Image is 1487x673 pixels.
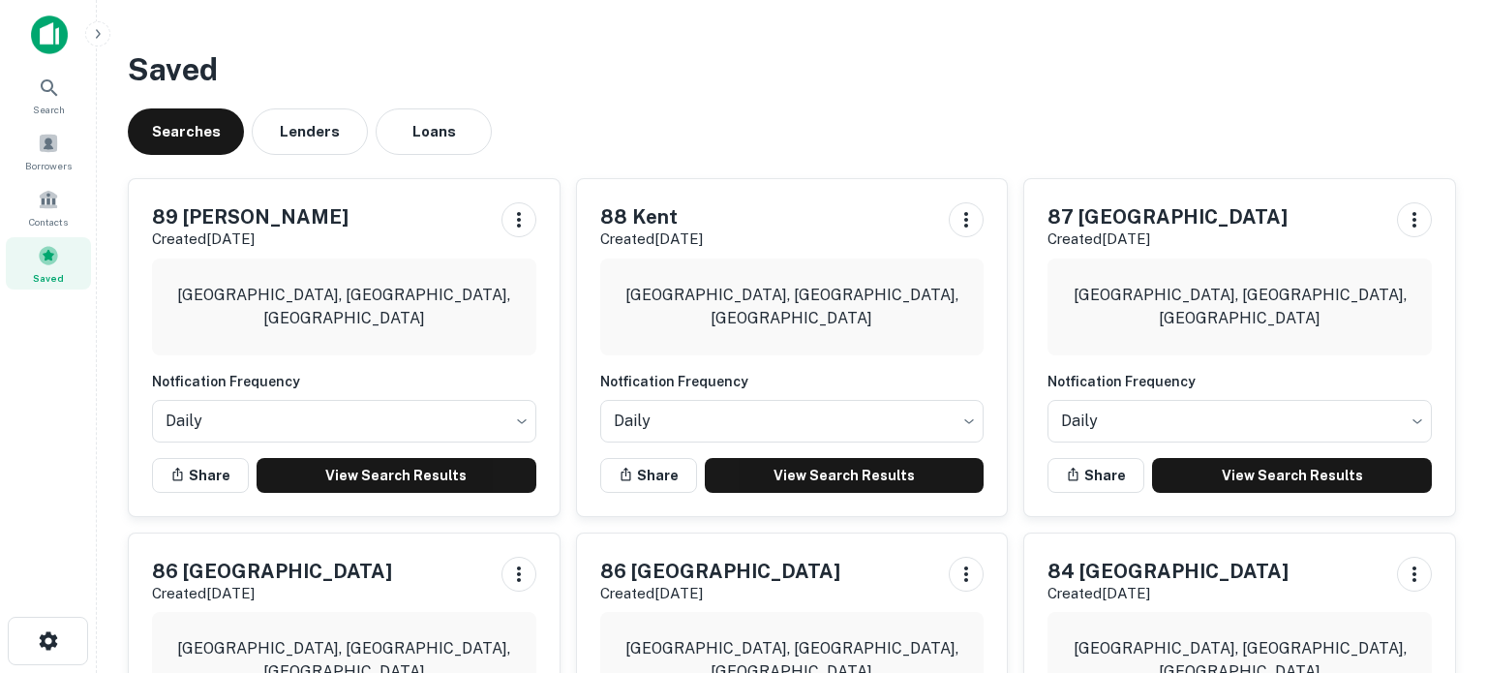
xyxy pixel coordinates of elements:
[600,582,840,605] p: Created [DATE]
[1047,557,1289,586] h5: 84 [GEOGRAPHIC_DATA]
[33,102,65,117] span: Search
[152,458,249,493] button: Share
[1390,518,1487,611] iframe: Chat Widget
[1047,371,1432,392] h6: Notfication Frequency
[252,108,368,155] button: Lenders
[1047,228,1288,251] p: Created [DATE]
[1047,458,1144,493] button: Share
[152,582,392,605] p: Created [DATE]
[6,69,91,121] a: Search
[152,202,349,231] h5: 89 [PERSON_NAME]
[1047,202,1288,231] h5: 87 [GEOGRAPHIC_DATA]
[600,557,840,586] h5: 86 [GEOGRAPHIC_DATA]
[128,46,1456,93] h3: Saved
[600,458,697,493] button: Share
[600,394,985,448] div: Without label
[600,202,703,231] h5: 88 Kent
[1047,394,1432,448] div: Without label
[1063,284,1416,330] p: [GEOGRAPHIC_DATA], [GEOGRAPHIC_DATA], [GEOGRAPHIC_DATA]
[128,108,244,155] button: Searches
[6,181,91,233] a: Contacts
[6,125,91,177] a: Borrowers
[1047,582,1289,605] p: Created [DATE]
[1152,458,1432,493] a: View Search Results
[616,284,969,330] p: [GEOGRAPHIC_DATA], [GEOGRAPHIC_DATA], [GEOGRAPHIC_DATA]
[25,158,72,173] span: Borrowers
[600,228,703,251] p: Created [DATE]
[152,371,536,392] h6: Notfication Frequency
[152,557,392,586] h5: 86 [GEOGRAPHIC_DATA]
[33,270,64,286] span: Saved
[29,214,68,229] span: Contacts
[152,228,349,251] p: Created [DATE]
[376,108,492,155] button: Loans
[257,458,536,493] a: View Search Results
[6,237,91,290] a: Saved
[167,284,521,330] p: [GEOGRAPHIC_DATA], [GEOGRAPHIC_DATA], [GEOGRAPHIC_DATA]
[600,371,985,392] h6: Notfication Frequency
[705,458,985,493] a: View Search Results
[31,15,68,54] img: capitalize-icon.png
[152,394,536,448] div: Without label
